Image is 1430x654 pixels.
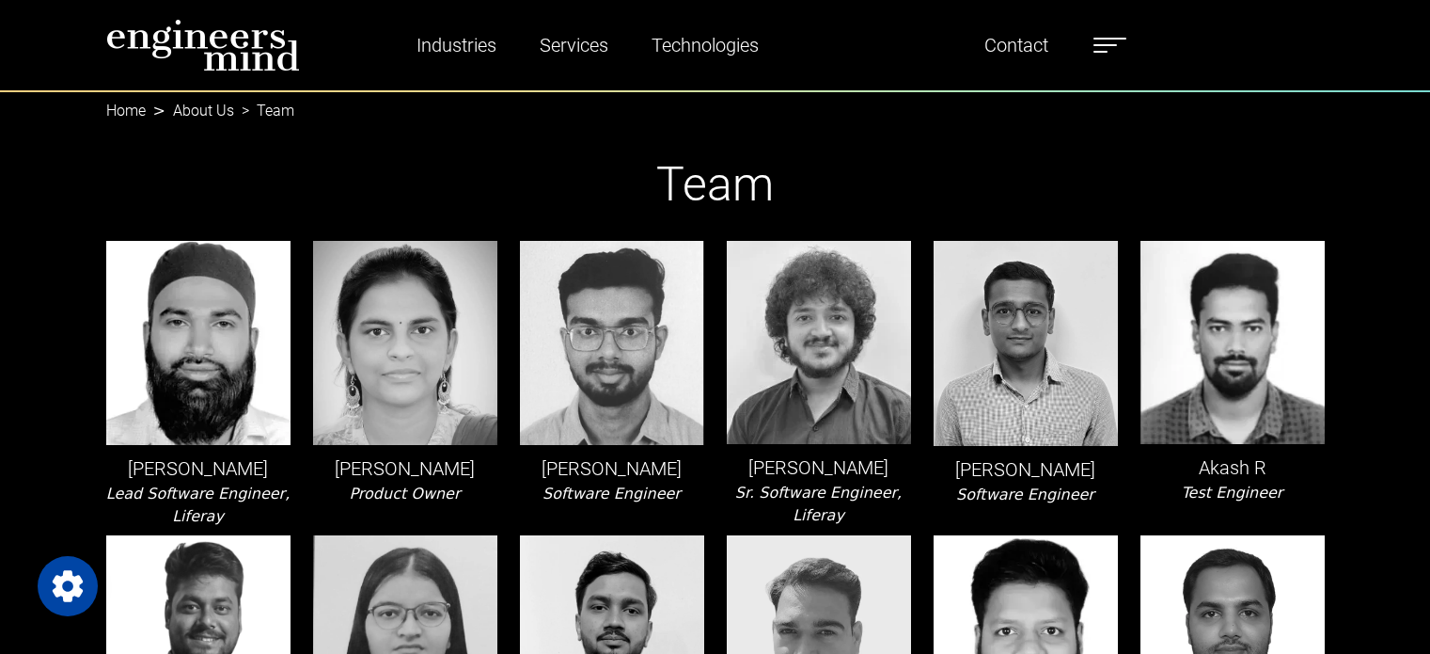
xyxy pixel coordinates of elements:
[313,455,497,483] p: [PERSON_NAME]
[349,485,460,502] i: Product Owner
[727,454,911,482] p: [PERSON_NAME]
[520,241,704,445] img: leader-img
[727,241,911,444] img: leader-img
[106,102,146,120] a: Home
[956,486,1094,503] i: Software Engineer
[409,24,504,67] a: Industries
[106,90,1325,113] nav: breadcrumb
[735,484,902,524] i: Sr. Software Engineer, Liferay
[106,455,291,483] p: [PERSON_NAME]
[1140,454,1325,482] p: Akash R
[106,19,300,72] img: logo
[106,156,1325,213] h1: Team
[977,24,1056,67] a: Contact
[934,455,1118,484] p: [PERSON_NAME]
[106,241,291,445] img: leader-img
[542,485,681,502] i: Software Engineer
[532,24,616,67] a: Services
[106,485,290,525] i: Lead Software Engineer, Liferay
[1140,241,1325,445] img: leader-img
[313,241,497,445] img: leader-img
[934,241,1118,446] img: leader-img
[173,102,234,120] a: About Us
[234,100,294,122] li: Team
[644,24,766,67] a: Technologies
[520,455,704,483] p: [PERSON_NAME]
[1182,484,1283,502] i: Test Engineer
